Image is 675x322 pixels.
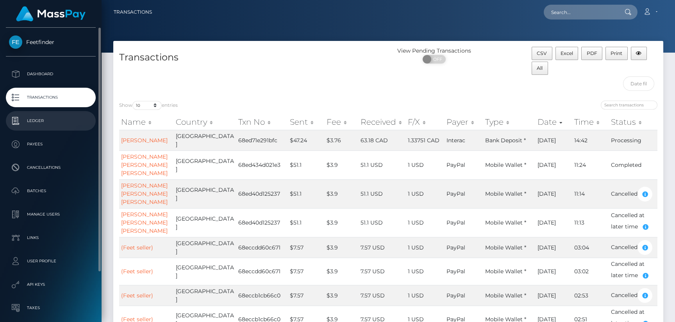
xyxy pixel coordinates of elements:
span: OFF [427,55,446,64]
td: 1.33751 CAD [406,130,445,150]
a: [PERSON_NAME] [PERSON_NAME] [PERSON_NAME] [121,182,168,205]
a: User Profile [6,251,96,271]
label: Show entries [119,101,178,110]
td: $3.9 [325,285,358,306]
td: $51.1 [288,208,325,237]
td: 68ed71e291bfc [236,130,288,150]
p: Manage Users [9,209,93,220]
a: API Keys [6,275,96,294]
p: Transactions [9,92,93,103]
td: $51.1 [288,150,325,179]
button: CSV [532,47,552,60]
td: Cancelled [609,285,657,306]
td: $7.57 [288,285,325,306]
td: 68ed40d125237 [236,208,288,237]
div: View Pending Transactions [388,47,480,55]
td: 11:24 [572,150,609,179]
th: Type: activate to sort column ascending [483,114,536,130]
a: (Feet seller) [121,268,153,275]
span: Interac [446,137,465,144]
span: Excel [561,50,573,56]
p: Links [9,232,93,244]
td: 1 USD [406,285,445,306]
button: Print [605,47,628,60]
th: F/X: activate to sort column ascending [406,114,445,130]
td: $3.9 [325,237,358,258]
th: Sent: activate to sort column ascending [288,114,325,130]
th: Date: activate to sort column ascending [536,114,572,130]
td: 11:14 [572,179,609,208]
td: 7.57 USD [359,258,406,285]
td: 1 USD [406,237,445,258]
td: [DATE] [536,208,572,237]
img: MassPay Logo [16,6,86,21]
input: Search transactions [601,101,657,110]
input: Date filter [623,76,655,91]
td: $3.9 [325,258,358,285]
td: 1 USD [406,179,445,208]
td: 11:13 [572,208,609,237]
span: PayPal [446,292,465,299]
td: Bank Deposit * [483,130,536,150]
td: 14:42 [572,130,609,150]
th: Time: activate to sort column ascending [572,114,609,130]
td: $51.1 [288,179,325,208]
td: $3.9 [325,208,358,237]
td: $7.57 [288,237,325,258]
a: Dashboard [6,64,96,84]
span: Feetfinder [6,39,96,46]
span: PayPal [446,161,465,168]
td: [DATE] [536,179,572,208]
span: PayPal [446,190,465,197]
td: Mobile Wallet * [483,150,536,179]
a: Batches [6,181,96,201]
td: 7.57 USD [359,285,406,306]
td: 51.1 USD [359,208,406,237]
th: Payer: activate to sort column ascending [445,114,483,130]
td: 51.1 USD [359,179,406,208]
td: [DATE] [536,285,572,306]
td: 68eccdd60c671 [236,237,288,258]
a: Links [6,228,96,248]
span: Print [611,50,622,56]
p: Payees [9,138,93,150]
p: Dashboard [9,68,93,80]
button: Column visibility [631,47,647,60]
td: [GEOGRAPHIC_DATA] [174,179,236,208]
button: All [532,62,548,75]
span: PayPal [446,268,465,275]
td: $3.9 [325,179,358,208]
td: Mobile Wallet * [483,258,536,285]
p: API Keys [9,279,93,290]
p: Batches [9,185,93,197]
select: Showentries [132,101,162,110]
th: Name: activate to sort column ascending [119,114,174,130]
td: Mobile Wallet * [483,237,536,258]
td: [DATE] [536,150,572,179]
td: [GEOGRAPHIC_DATA] [174,208,236,237]
td: 03:04 [572,237,609,258]
td: $47.24 [288,130,325,150]
td: 68eccb1cb66c0 [236,285,288,306]
th: Txn No: activate to sort column ascending [236,114,288,130]
td: [GEOGRAPHIC_DATA] [174,285,236,306]
p: Ledger [9,115,93,127]
a: [PERSON_NAME] [PERSON_NAME] [PERSON_NAME] [121,153,168,177]
a: Transactions [6,88,96,107]
p: User Profile [9,255,93,267]
a: (Feet seller) [121,292,153,299]
td: 03:02 [572,258,609,285]
a: Transactions [114,4,152,20]
a: Ledger [6,111,96,131]
a: [PERSON_NAME] [121,137,168,144]
button: Excel [555,47,579,60]
td: 51.1 USD [359,150,406,179]
td: Completed [609,150,657,179]
td: $3.76 [325,130,358,150]
td: Cancelled [609,179,657,208]
a: Manage Users [6,205,96,224]
td: Mobile Wallet * [483,179,536,208]
td: 63.18 CAD [359,130,406,150]
td: 02:53 [572,285,609,306]
td: Mobile Wallet * [483,285,536,306]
